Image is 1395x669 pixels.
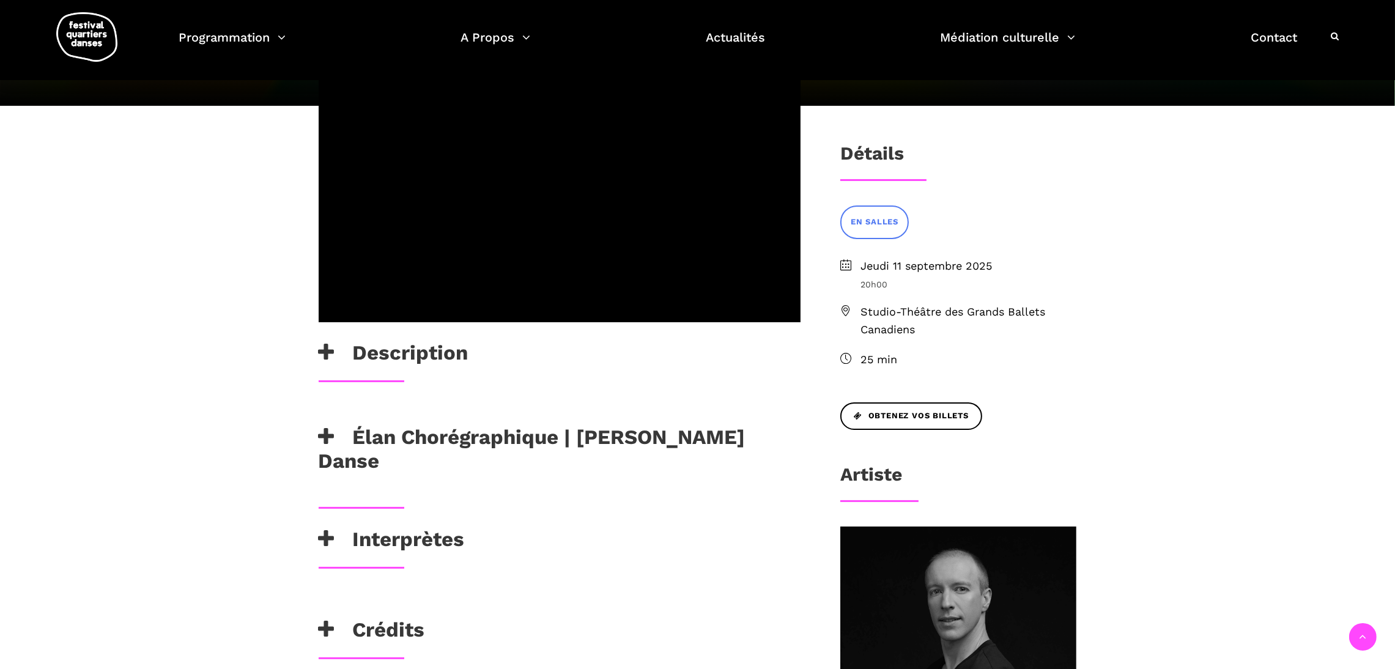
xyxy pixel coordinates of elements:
a: EN SALLES [840,205,909,239]
h3: Crédits [319,618,425,648]
span: Obtenez vos billets [854,410,969,423]
span: Studio-Théâtre des Grands Ballets Canadiens [860,303,1077,339]
h3: Détails [840,142,904,173]
a: Contact [1251,27,1297,63]
a: Actualités [706,27,765,63]
iframe: FQD 2025 | Skeels Danse | Thoughts and Prayers [319,51,801,322]
h3: Description [319,341,468,371]
h3: Interprètes [319,527,465,558]
h3: Artiste [840,464,902,494]
a: Obtenez vos billets [840,402,982,430]
a: A Propos [461,27,531,63]
span: 25 min [860,351,1077,369]
span: EN SALLES [851,216,898,229]
img: logo-fqd-med [56,12,117,62]
a: Médiation culturelle [941,27,1076,63]
a: Programmation [179,27,286,63]
span: Jeudi 11 septembre 2025 [860,257,1077,275]
span: 20h00 [860,278,1077,291]
h3: Élan Chorégraphique | [PERSON_NAME] Danse [319,425,801,473]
